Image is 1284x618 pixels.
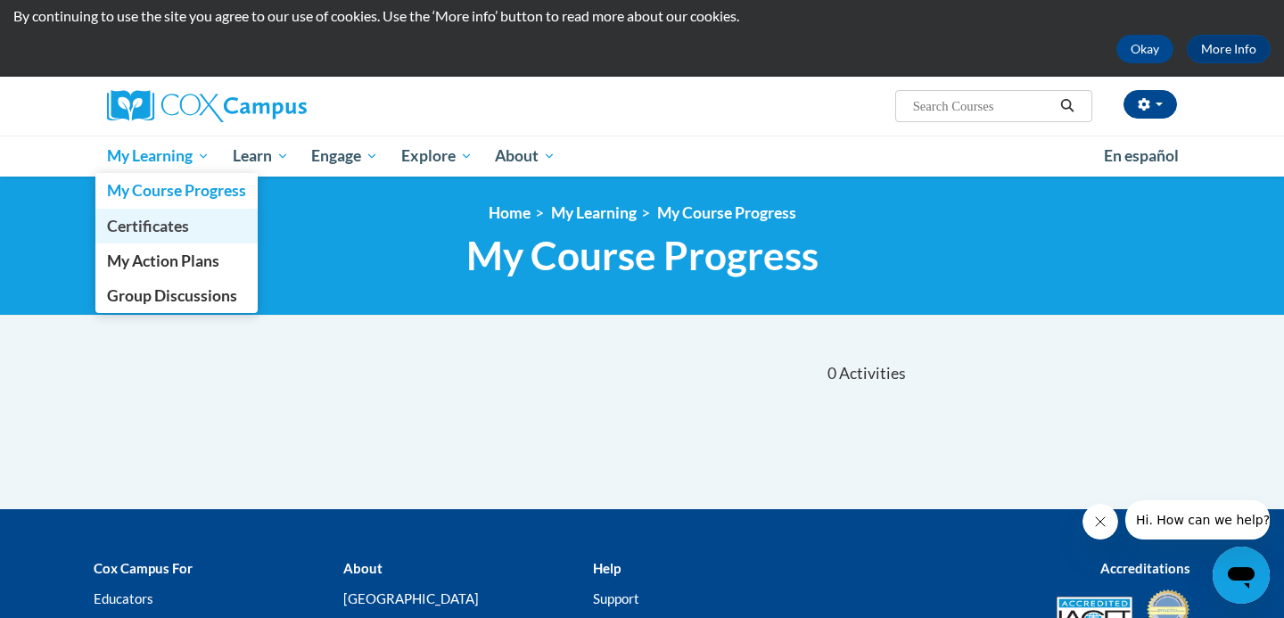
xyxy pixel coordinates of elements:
a: Learn [221,136,300,177]
span: Certificates [107,217,189,235]
button: Account Settings [1123,90,1177,119]
a: About [484,136,568,177]
a: My Learning [551,203,637,222]
button: Search [1054,95,1081,117]
span: Activities [839,364,906,383]
a: My Learning [95,136,221,177]
a: My Action Plans [95,243,258,278]
b: About [343,560,383,576]
span: Learn [233,145,289,167]
span: About [495,145,556,167]
span: Group Discussions [107,286,237,305]
span: Engage [311,145,378,167]
a: More Info [1187,35,1271,63]
iframe: Button to launch messaging window [1213,547,1270,604]
span: En español [1104,146,1179,165]
img: Cox Campus [107,90,307,122]
a: My Course Progress [657,203,796,222]
a: Educators [94,590,153,606]
a: [GEOGRAPHIC_DATA] [343,590,479,606]
button: Okay [1116,35,1173,63]
iframe: Message from company [1125,500,1270,540]
iframe: Close message [1082,504,1118,540]
div: Main menu [80,136,1204,177]
a: Certificates [95,209,258,243]
a: My Course Progress [95,173,258,208]
b: Help [593,560,621,576]
input: Search Courses [911,95,1054,117]
span: Explore [401,145,473,167]
a: Engage [300,136,390,177]
span: 0 [827,364,836,383]
a: Support [593,590,639,606]
a: Home [489,203,531,222]
span: My Course Progress [107,181,246,200]
b: Cox Campus For [94,560,193,576]
span: My Action Plans [107,251,219,270]
span: My Learning [107,145,210,167]
a: Cox Campus [107,90,446,122]
a: Explore [390,136,484,177]
p: By continuing to use the site you agree to our use of cookies. Use the ‘More info’ button to read... [13,6,1271,26]
b: Accreditations [1100,560,1190,576]
a: En español [1092,137,1190,175]
a: Group Discussions [95,278,258,313]
span: My Course Progress [466,232,819,279]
